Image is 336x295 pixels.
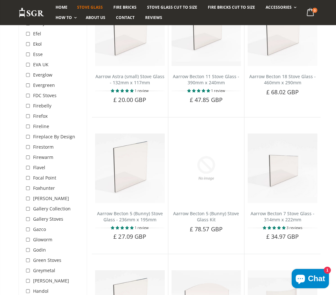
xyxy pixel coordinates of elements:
[109,2,141,13] a: Fire Bricks
[312,8,317,13] span: 0
[33,175,56,181] span: Focal Point
[173,210,239,223] a: Aarrow Becton 5 (Bunny) Stove Glass Kit
[203,2,260,13] a: Fire Bricks Cut To Size
[56,5,67,10] span: Home
[190,96,223,104] span: £ 47.85 GBP
[95,134,165,203] img: Aarrow Becton Bunny 5 stove glass
[33,123,49,129] span: Fireline
[33,195,69,201] span: [PERSON_NAME]
[86,15,105,20] span: About us
[140,13,167,23] a: Reviews
[33,61,49,68] span: EVA UK
[263,225,287,230] span: 5.00 stars
[33,288,49,294] span: Handol
[33,113,48,119] span: Firefox
[111,88,135,93] span: 5.00 stars
[190,225,223,233] span: £ 78.57 GBP
[33,31,41,37] span: Efel
[173,73,239,86] a: Aarrow Becton 11 Stove Glass - 390mm x 240mm
[33,92,57,98] span: FDC Stoves
[33,236,52,243] span: Gloworm
[33,103,51,109] span: Firebelly
[251,210,314,223] a: Aarrow Becton 7 Stove Glass - 314mm x 222mm
[113,96,146,104] span: £ 20.00 GBP
[111,225,135,230] span: 5.00 stars
[33,278,69,284] span: [PERSON_NAME]
[142,2,202,13] a: Stove Glass Cut To Size
[187,88,211,93] span: 5.00 stars
[145,15,162,20] span: Reviews
[266,88,299,96] span: £ 68.02 GBP
[116,15,135,20] span: Contact
[261,2,300,13] a: Accessories
[208,5,255,10] span: Fire Bricks Cut To Size
[290,269,331,290] inbox-online-store-chat: Shopify online store chat
[72,2,108,13] a: Stove Glass
[147,5,197,10] span: Stove Glass Cut To Size
[113,5,137,10] span: Fire Bricks
[97,210,163,223] a: Aarrow Becton 5 (Bunny) Stove Glass - 236mm x 195mm
[33,257,61,263] span: Green Stoves
[135,88,149,93] span: 1 review
[81,13,110,23] a: About us
[33,51,43,57] span: Esse
[266,5,292,10] span: Accessories
[33,134,75,140] span: Fireplace By Design
[33,41,42,47] span: Ekol
[33,82,55,88] span: Evergreen
[33,226,46,232] span: Gazco
[33,206,71,212] span: Gallery Collection
[56,15,72,20] span: How To
[33,267,55,273] span: Greymetal
[77,5,103,10] span: Stove Glass
[33,72,52,78] span: Everglow
[51,13,80,23] a: How To
[248,134,317,203] img: Aarrow Becton 7 Stove Glass
[249,73,316,86] a: Aarrow Becton 18 Stove Glass - 460mm x 290mm
[135,225,149,230] span: 1 review
[33,216,63,222] span: Gallery Stoves
[95,73,164,86] a: Aarrow Astra (small) Stove Glass - 132mm x 117mm
[33,144,54,150] span: Firestorm
[211,88,225,93] span: 1 review
[33,164,45,171] span: Flavel
[33,154,53,160] span: Firewarm
[266,233,299,240] span: £ 34.97 GBP
[33,185,55,191] span: Foxhunter
[304,6,317,19] a: 0
[33,247,46,253] span: Godin
[113,233,146,240] span: £ 27.09 GBP
[111,13,139,23] a: Contact
[19,7,44,18] img: Stove Glass Replacement
[51,2,72,13] a: Home
[287,225,302,230] span: 3 reviews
